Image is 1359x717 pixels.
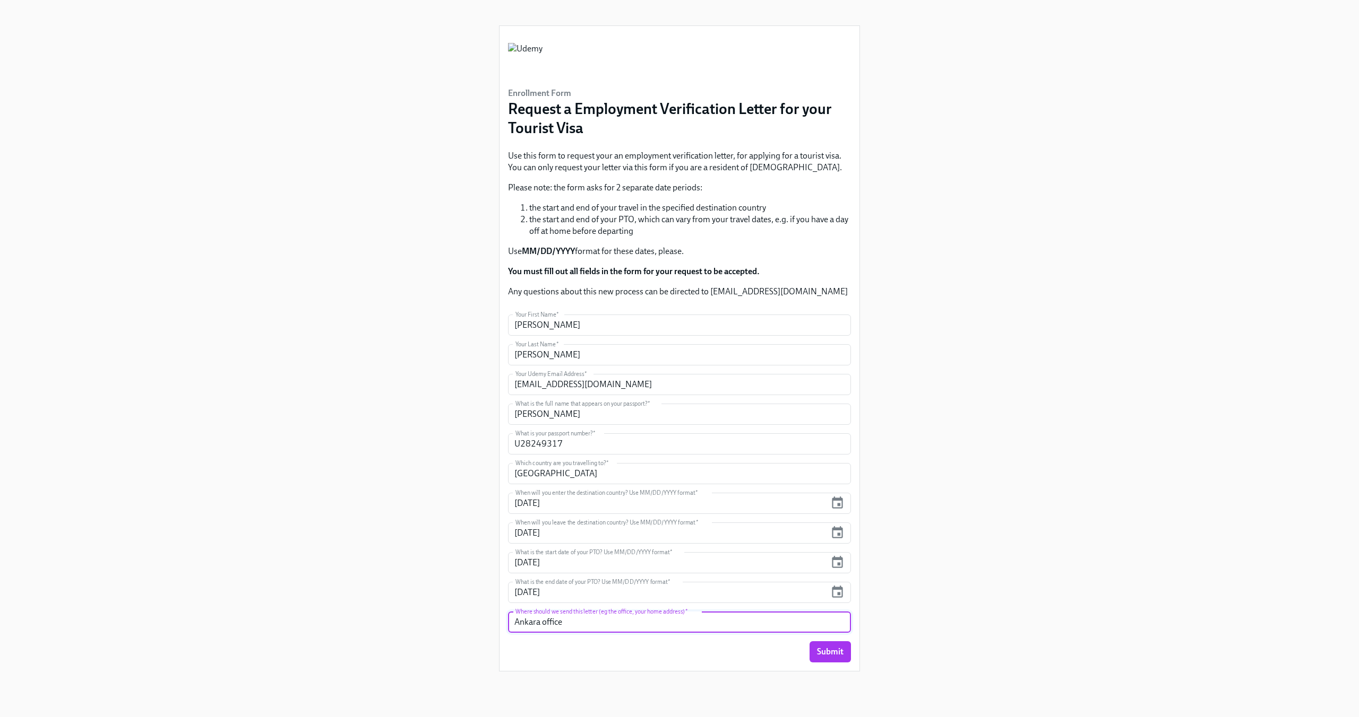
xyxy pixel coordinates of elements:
[508,493,826,514] input: MM/DD/YYYY
[817,646,844,657] span: Submit
[508,582,826,603] input: MM/DD/YYYY
[508,552,826,573] input: MM/DD/YYYY
[508,266,760,276] strong: You must fill out all fields in the form for your request to be accepted.
[522,246,575,256] strong: MM/DD/YYYY
[529,214,851,237] li: the start and end of your PTO, which can vary from your travel dates, e.g. if you have a day off ...
[529,202,851,214] li: the start and end of your travel in the specified destination country
[508,99,851,137] h3: Request a Employment Verification Letter for your Tourist Visa
[508,182,851,194] p: Please note: the form asks for 2 separate date periods:
[508,286,851,298] p: Any questions about this new process can be directed to [EMAIL_ADDRESS][DOMAIN_NAME]
[508,43,543,75] img: Udemy
[508,246,851,257] p: Use format for these dates, please.
[508,88,851,99] h6: Enrollment Form
[810,641,851,662] button: Submit
[508,150,851,173] p: Use this form to request your an employment verification letter, for applying for a tourist visa....
[508,522,826,544] input: MM/DD/YYYY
